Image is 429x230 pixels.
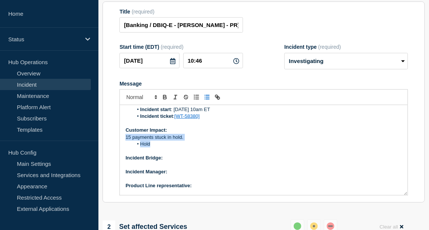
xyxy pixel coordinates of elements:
[119,44,243,50] div: Start time (EDT)
[133,106,402,113] li: : [DATE] 10am ET
[140,107,171,112] strong: Incident start
[202,93,212,102] button: Toggle bulleted list
[120,105,408,195] div: Message
[327,222,334,230] div: down
[174,113,199,119] a: [WT-58380]
[125,183,192,188] strong: Product Line representative:
[212,93,223,102] button: Toggle link
[183,53,243,68] input: HH:MM
[133,141,402,147] li: Hold
[284,44,408,50] div: Incident type
[181,93,191,102] button: Toggle strikethrough text
[161,44,184,50] span: (required)
[125,134,402,141] p: 15 payments stuck in hold.
[318,44,341,50] span: (required)
[8,36,80,42] p: Status
[123,93,160,102] span: Font size
[284,53,408,69] select: Incident type
[170,93,181,102] button: Toggle italic text
[125,169,167,174] strong: Incident Manager:
[119,17,243,33] input: Title
[191,93,202,102] button: Toggle ordered list
[294,222,301,230] div: up
[160,93,170,102] button: Toggle bold text
[140,113,173,119] strong: Incident ticket
[119,53,179,68] input: YYYY-MM-DD
[133,113,402,120] li: :
[132,9,155,15] span: (required)
[125,155,163,161] strong: Incident Bridge:
[310,222,318,230] div: affected
[119,81,408,87] div: Message
[119,9,243,15] div: Title
[125,127,167,133] strong: Customer Impact:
